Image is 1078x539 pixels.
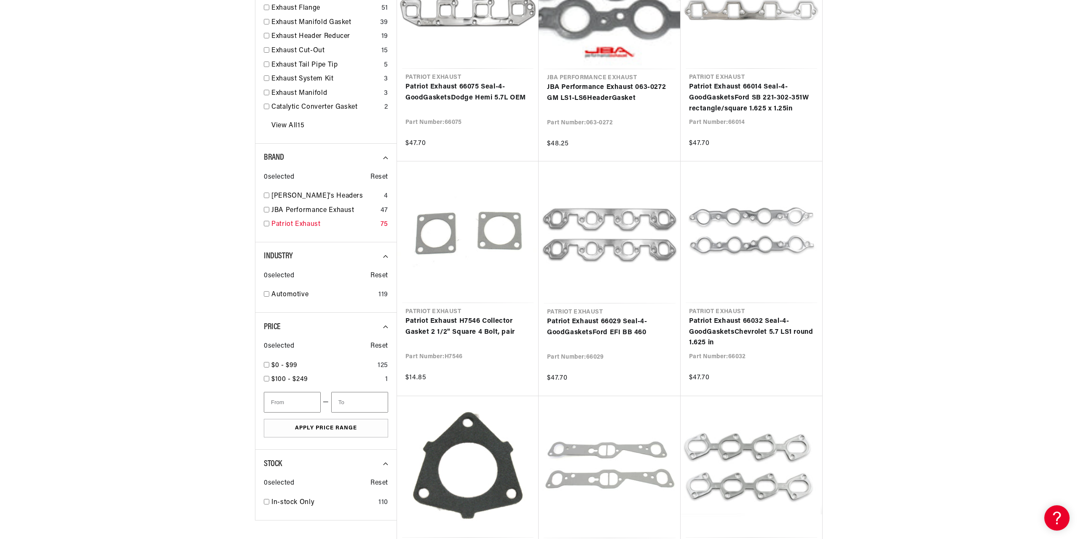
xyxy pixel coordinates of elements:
a: Exhaust Header Reducer [271,31,378,42]
div: 119 [378,290,388,300]
span: — [323,397,329,408]
a: Exhaust Tail Pipe Tip [271,60,381,71]
a: [PERSON_NAME]'s Headers [271,191,381,202]
div: 1 [385,374,388,385]
div: 3 [384,74,388,85]
a: Exhaust Flange [271,3,378,14]
div: 51 [381,3,388,14]
div: 125 [378,360,388,371]
a: Exhaust System Kit [271,74,381,85]
div: 75 [381,219,388,230]
input: From [264,392,321,413]
span: Reset [370,172,388,183]
button: Apply Price Range [264,419,388,438]
a: In-stock Only [271,497,375,508]
a: Catalytic Converter Gasket [271,102,381,113]
a: Patriot Exhaust 66029 Seal-4-GoodGasketsFord EFI BB 460 [547,316,672,338]
a: Automotive [271,290,375,300]
span: $0 - $99 [271,362,298,369]
div: 5 [384,60,388,71]
input: To [331,392,388,413]
a: Patriot Exhaust 66014 Seal-4-GoodGasketsFord SB 221-302-351W rectangle/square 1.625 x 1.25in [689,82,814,114]
span: 0 selected [264,271,294,282]
span: Industry [264,252,293,260]
a: Patriot Exhaust [271,219,377,230]
span: 0 selected [264,172,294,183]
span: Price [264,323,281,331]
span: Stock [264,460,282,468]
span: Reset [370,271,388,282]
div: 2 [384,102,388,113]
div: 110 [378,497,388,508]
a: Patriot Exhaust H7546 Collector Gasket 2 1/2" Square 4 Bolt, pair [405,316,530,338]
a: Patriot Exhaust 66075 Seal-4-GoodGasketsDodge Hemi 5.7L OEM [405,82,530,103]
div: 47 [381,205,388,216]
a: JBA Performance Exhaust 063-0272 GM LS1-LS6HeaderGasket [547,82,672,104]
a: JBA Performance Exhaust [271,205,377,216]
a: Patriot Exhaust 66032 Seal-4-GoodGasketsChevrolet 5.7 LS1 round 1.625 in [689,316,814,349]
div: 39 [380,17,388,28]
div: 15 [381,46,388,56]
div: 19 [381,31,388,42]
span: 0 selected [264,341,294,352]
a: Exhaust Manifold [271,88,381,99]
div: 3 [384,88,388,99]
a: Exhaust Cut-Out [271,46,378,56]
span: 0 selected [264,478,294,489]
span: Brand [264,153,284,162]
a: View All 15 [271,121,304,131]
span: Reset [370,341,388,352]
span: Reset [370,478,388,489]
div: 4 [384,191,388,202]
span: $100 - $249 [271,376,308,383]
a: Exhaust Manifold Gasket [271,17,377,28]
